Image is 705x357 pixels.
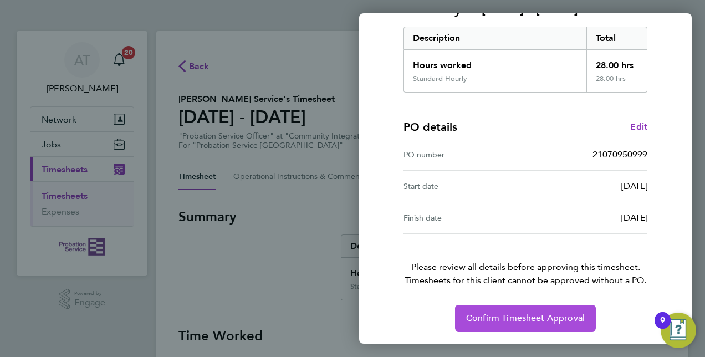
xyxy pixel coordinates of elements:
[390,234,661,287] p: Please review all details before approving this timesheet.
[404,50,586,74] div: Hours worked
[403,180,525,193] div: Start date
[390,274,661,287] span: Timesheets for this client cannot be approved without a PO.
[592,149,647,160] span: 21070950999
[455,305,596,331] button: Confirm Timesheet Approval
[660,320,665,335] div: 9
[525,211,647,225] div: [DATE]
[586,74,647,92] div: 28.00 hrs
[630,120,647,134] a: Edit
[404,27,586,49] div: Description
[403,119,457,135] h4: PO details
[630,121,647,132] span: Edit
[586,50,647,74] div: 28.00 hrs
[403,211,525,225] div: Finish date
[413,74,467,83] div: Standard Hourly
[403,148,525,161] div: PO number
[586,27,647,49] div: Total
[403,27,647,93] div: Summary of 25 - 31 Aug 2025
[661,313,696,348] button: Open Resource Center, 9 new notifications
[525,180,647,193] div: [DATE]
[466,313,585,324] span: Confirm Timesheet Approval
